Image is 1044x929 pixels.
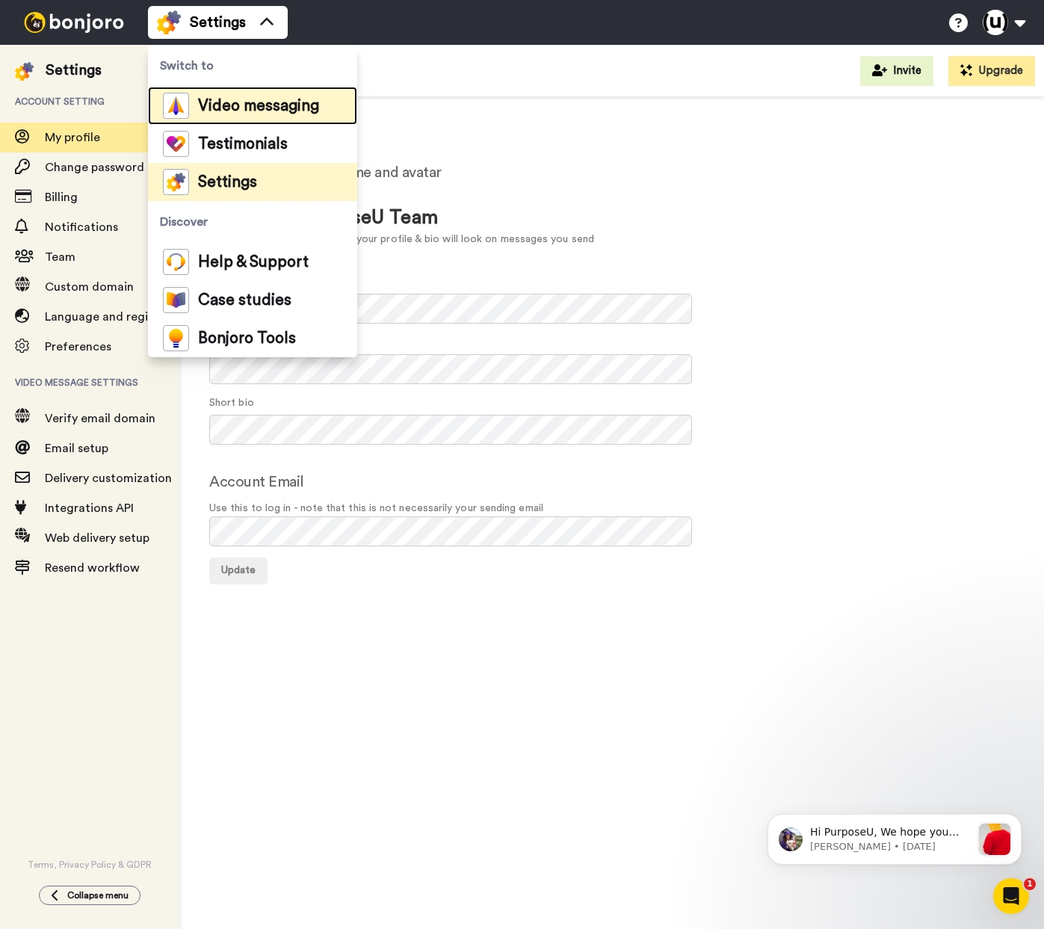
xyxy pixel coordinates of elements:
[45,341,111,353] span: Preferences
[39,886,140,905] button: Collapse menu
[45,281,134,293] span: Custom domain
[209,471,304,493] label: Account Email
[45,161,144,173] span: Change password
[148,281,357,319] a: Case studies
[148,319,357,357] a: Bonjoro Tools
[67,889,129,901] span: Collapse menu
[45,413,155,425] span: Verify email domain
[45,221,118,233] span: Notifications
[45,472,172,484] span: Delivery customization
[993,878,1029,914] iframe: Intercom live chat
[1024,878,1036,890] span: 1
[163,131,189,157] img: tm-color.svg
[45,251,75,263] span: Team
[163,169,189,195] img: settings-colored.svg
[190,12,246,33] span: Settings
[45,311,162,323] span: Language and region
[163,249,189,275] img: help-and-support-colored.svg
[221,565,256,575] span: Update
[948,56,1035,86] button: Upgrade
[45,502,134,514] span: Integrations API
[45,532,149,544] span: Web delivery setup
[299,232,594,247] div: This is how your profile & bio will look on messages you send
[148,163,357,201] a: Settings
[209,501,1014,516] span: Use this to log in - note that this is not necessarily your sending email
[157,10,181,34] img: settings-colored.svg
[198,137,288,152] span: Testimonials
[163,93,189,119] img: vm-color.svg
[45,562,140,574] span: Resend workflow
[209,142,1014,164] h1: Your profile
[18,12,130,33] img: bj-logo-header-white.svg
[148,125,357,163] a: Testimonials
[45,442,108,454] span: Email setup
[46,60,102,81] div: Settings
[148,243,357,281] a: Help & Support
[299,204,594,232] div: PurposeU Team
[745,784,1044,889] iframe: Intercom notifications message
[148,87,357,125] a: Video messaging
[198,293,291,308] span: Case studies
[148,201,357,243] span: Discover
[209,395,254,411] label: Short bio
[45,191,78,203] span: Billing
[198,99,319,114] span: Video messaging
[163,325,189,351] img: bj-tools-colored.svg
[198,255,309,270] span: Help & Support
[198,175,257,190] span: Settings
[148,45,357,87] span: Switch to
[45,132,100,143] span: My profile
[860,56,933,86] button: Invite
[198,331,296,346] span: Bonjoro Tools
[15,62,34,81] img: settings-colored.svg
[209,558,268,584] button: Update
[163,287,189,313] img: case-study-colored.svg
[209,164,1014,181] h2: Update your email, name and avatar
